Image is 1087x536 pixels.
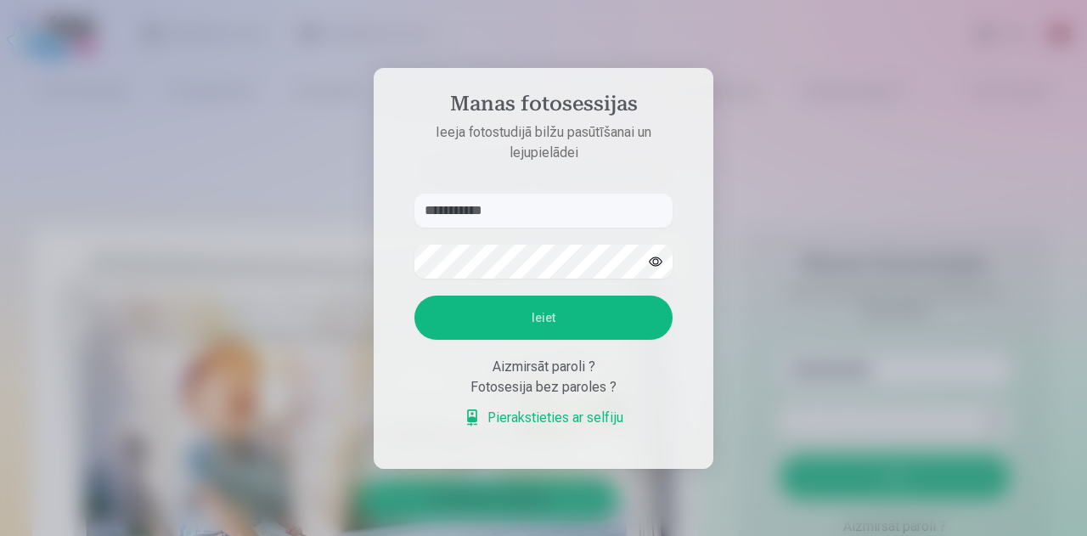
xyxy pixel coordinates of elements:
[414,296,673,340] button: Ieiet
[414,377,673,398] div: Fotosesija bez paroles ?
[397,92,690,122] h4: Manas fotosessijas
[397,122,690,163] p: Ieeja fotostudijā bilžu pasūtīšanai un lejupielādei
[464,408,623,428] a: Pierakstieties ar selfiju
[414,357,673,377] div: Aizmirsāt paroli ?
